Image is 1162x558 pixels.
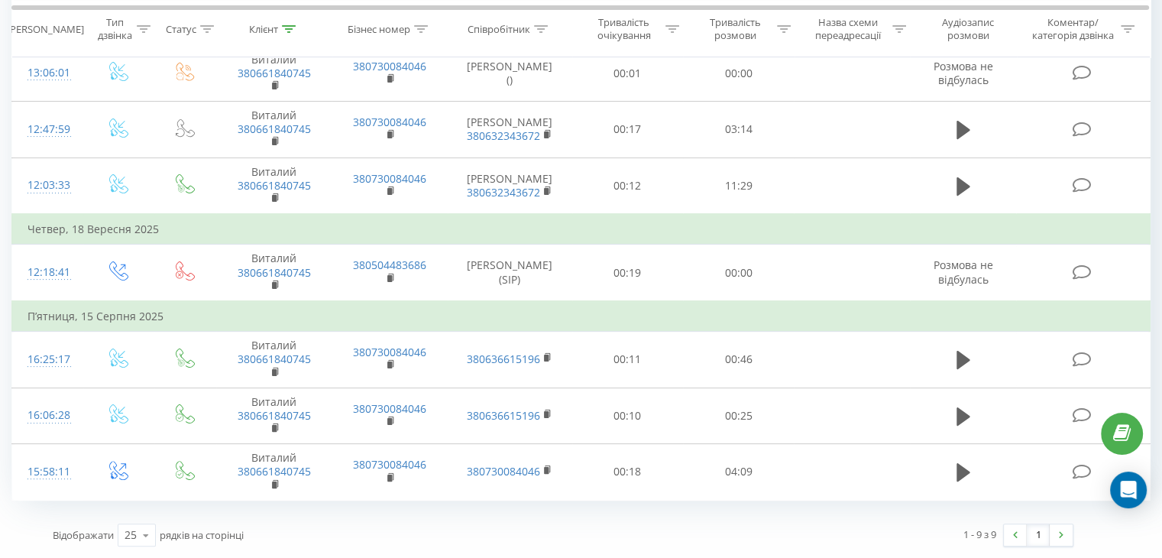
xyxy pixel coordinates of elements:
[249,22,278,35] div: Клієнт
[12,301,1151,332] td: П’ятниця, 15 Серпня 2025
[924,16,1013,42] div: Аудіозапис розмови
[963,527,996,542] div: 1 - 9 з 9
[216,388,332,444] td: Виталий
[238,66,311,80] a: 380661840745
[28,115,68,144] div: 12:47:59
[572,245,683,301] td: 00:19
[238,178,311,193] a: 380661840745
[1110,472,1147,508] div: Open Intercom Messenger
[238,464,311,479] a: 380661840745
[348,22,410,35] div: Бізнес номер
[934,59,993,87] span: Розмова не відбулась
[28,170,68,200] div: 12:03:33
[572,157,683,214] td: 00:12
[572,102,683,158] td: 00:17
[28,401,68,430] div: 16:06:28
[216,45,332,102] td: Виталий
[448,45,572,102] td: [PERSON_NAME] ()
[683,157,794,214] td: 11:29
[216,102,332,158] td: Виталий
[586,16,662,42] div: Тривалість очікування
[7,22,84,35] div: [PERSON_NAME]
[12,214,1151,245] td: Четвер, 18 Вересня 2025
[448,157,572,214] td: [PERSON_NAME]
[934,258,993,286] span: Розмова не відбулась
[28,258,68,287] div: 12:18:41
[216,444,332,501] td: Виталий
[353,401,426,416] a: 380730084046
[683,332,794,388] td: 00:46
[468,22,530,35] div: Співробітник
[467,128,540,143] a: 380632343672
[683,102,794,158] td: 03:14
[28,345,68,375] div: 16:25:17
[53,528,114,542] span: Відображати
[166,22,196,35] div: Статус
[572,332,683,388] td: 00:11
[353,59,426,73] a: 380730084046
[353,345,426,359] a: 380730084046
[216,245,332,301] td: Виталий
[683,388,794,444] td: 00:25
[125,527,137,543] div: 25
[216,157,332,214] td: Виталий
[96,16,132,42] div: Тип дзвінка
[572,444,683,501] td: 00:18
[448,102,572,158] td: [PERSON_NAME]
[238,265,311,280] a: 380661840745
[353,258,426,272] a: 380504483686
[683,45,794,102] td: 00:00
[353,115,426,129] a: 380730084046
[238,122,311,136] a: 380661840745
[28,58,68,88] div: 13:06:01
[1027,524,1050,546] a: 1
[808,16,888,42] div: Назва схеми переадресації
[467,408,540,423] a: 380636615196
[467,352,540,366] a: 380636615196
[572,388,683,444] td: 00:10
[697,16,773,42] div: Тривалість розмови
[160,528,244,542] span: рядків на сторінці
[238,408,311,423] a: 380661840745
[448,245,572,301] td: [PERSON_NAME] (SIP)
[572,45,683,102] td: 00:01
[238,352,311,366] a: 380661840745
[28,457,68,487] div: 15:58:11
[353,457,426,472] a: 380730084046
[216,332,332,388] td: Виталий
[353,171,426,186] a: 380730084046
[683,245,794,301] td: 00:00
[1028,16,1117,42] div: Коментар/категорія дзвінка
[467,464,540,479] a: 380730084046
[683,444,794,501] td: 04:09
[467,185,540,200] a: 380632343672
